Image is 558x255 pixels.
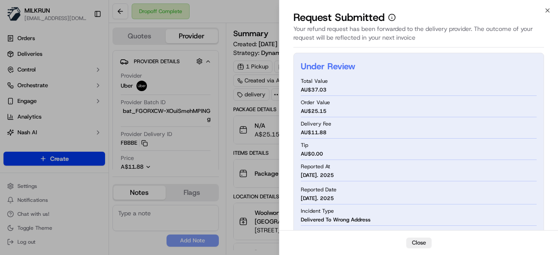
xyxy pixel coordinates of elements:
[293,24,544,48] div: Your refund request has been forwarded to the delivery provider. The outcome of your request will...
[301,207,334,214] span: Incident Type
[301,150,323,157] span: AU$ 0.00
[301,86,327,93] span: AU$ 37.03
[301,229,332,236] span: Driver Name
[301,129,327,136] span: AU$ 11.88
[301,60,355,72] h2: Under Review
[301,163,330,170] span: Reported At
[301,216,371,223] span: Delivered To Wrong Address
[301,120,331,127] span: Delivery Fee
[301,142,308,149] span: Tip
[301,78,328,85] span: Total Value
[301,186,337,193] span: Reported Date
[301,108,327,115] span: AU$ 25.15
[406,238,432,248] button: Close
[301,172,334,179] span: [DATE]. 2025
[293,10,384,24] p: Request Submitted
[301,99,330,106] span: Order Value
[301,195,334,202] span: [DATE]. 2025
